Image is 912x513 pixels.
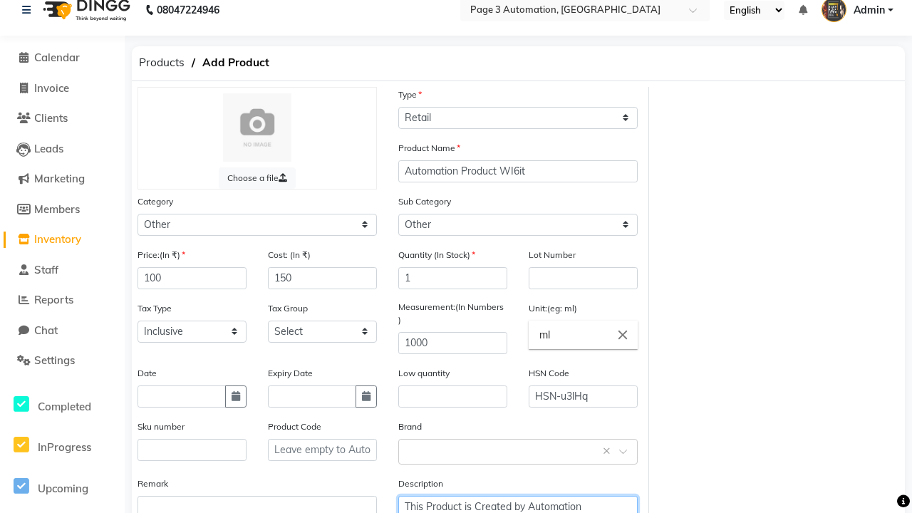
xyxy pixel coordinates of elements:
[398,88,422,101] label: Type
[398,367,450,380] label: Low quantity
[34,81,69,95] span: Invoice
[529,302,577,315] label: Unit:(eg: ml)
[4,232,121,248] a: Inventory
[398,477,443,490] label: Description
[38,400,91,413] span: Completed
[4,50,121,66] a: Calendar
[138,367,157,380] label: Date
[268,249,311,261] label: Cost: (In ₹)
[398,301,507,326] label: Measurement:(In Numbers )
[529,249,576,261] label: Lot Number
[38,440,91,454] span: InProgress
[529,367,569,380] label: HSN Code
[268,367,313,380] label: Expiry Date
[4,262,121,279] a: Staff
[398,249,475,261] label: Quantity (In Stock)
[4,141,121,157] a: Leads
[34,323,58,337] span: Chat
[4,292,121,309] a: Reports
[138,420,185,433] label: Sku number
[34,51,80,64] span: Calendar
[138,302,172,315] label: Tax Type
[854,3,885,18] span: Admin
[603,444,615,459] span: Clear all
[38,482,88,495] span: Upcoming
[34,202,80,216] span: Members
[138,477,168,490] label: Remark
[195,50,276,76] span: Add Product
[4,110,121,127] a: Clients
[4,202,121,218] a: Members
[138,249,185,261] label: Price:(In ₹)
[219,167,296,189] label: Choose a file
[34,293,73,306] span: Reports
[398,195,451,208] label: Sub Category
[398,420,422,433] label: Brand
[268,420,321,433] label: Product Code
[34,172,85,185] span: Marketing
[4,353,121,369] a: Settings
[34,142,63,155] span: Leads
[34,232,81,246] span: Inventory
[138,195,173,208] label: Category
[268,439,377,461] input: Leave empty to Autogenerate
[4,81,121,97] a: Invoice
[4,323,121,339] a: Chat
[615,327,631,343] i: Close
[34,263,58,276] span: Staff
[268,302,308,315] label: Tax Group
[398,142,460,155] label: Product Name
[223,93,291,162] img: Cinque Terre
[4,171,121,187] a: Marketing
[34,111,68,125] span: Clients
[34,353,75,367] span: Settings
[132,50,192,76] span: Products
